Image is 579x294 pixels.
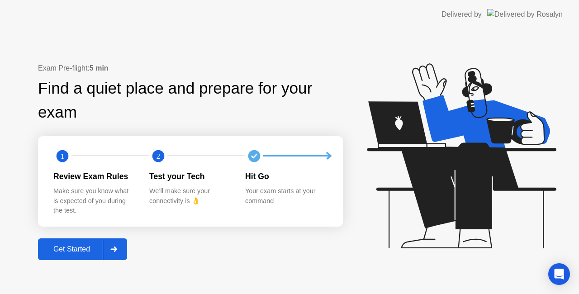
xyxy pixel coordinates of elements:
[53,186,135,216] div: Make sure you know what is expected of you during the test.
[149,171,231,182] div: Test your Tech
[53,171,135,182] div: Review Exam Rules
[90,64,109,72] b: 5 min
[149,186,231,206] div: We’ll make sure your connectivity is 👌
[245,171,327,182] div: Hit Go
[157,152,160,160] text: 2
[38,238,127,260] button: Get Started
[38,63,343,74] div: Exam Pre-flight:
[41,245,103,253] div: Get Started
[441,9,482,20] div: Delivered by
[245,186,327,206] div: Your exam starts at your command
[61,152,64,160] text: 1
[38,76,343,124] div: Find a quiet place and prepare for your exam
[487,9,563,19] img: Delivered by Rosalyn
[548,263,570,285] div: Open Intercom Messenger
